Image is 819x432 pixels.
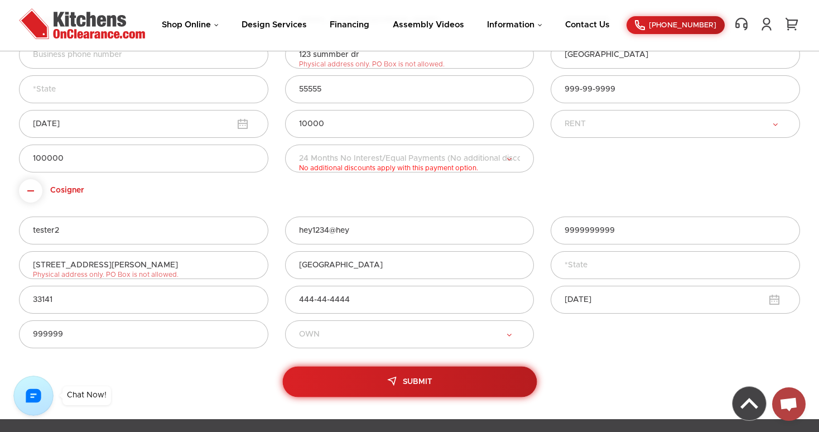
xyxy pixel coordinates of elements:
[551,41,800,69] input: *City
[19,320,268,348] input: *Monthly salary (before taxes)
[565,21,610,29] a: Contact Us
[299,164,478,172] div: No additional discounts apply with this payment option.
[19,145,268,172] input: *Monthly salary (before taxes)
[299,60,445,69] div: Physical address only. PO Box is not allowed.
[285,75,534,103] input: *ZIP code
[403,378,432,386] span: Submit
[285,251,534,279] input: *City
[162,21,219,29] a: Shop Online
[285,110,534,138] input: *Amount requested
[330,21,369,29] a: Financing
[649,22,716,29] span: [PHONE_NUMBER]
[551,217,800,244] input: *Phone number
[733,387,766,420] img: Back to top
[242,21,307,29] a: Design Services
[285,286,534,314] input: *SSN number
[285,41,534,69] input: *Street address
[19,251,268,279] input: *Street address
[772,387,806,421] a: Open chat
[50,186,84,196] span: Cosigner
[627,16,725,34] a: [PHONE_NUMBER]
[19,187,84,195] a: Cosigner
[33,271,179,279] div: Physical address only. PO Box is not allowed.
[19,217,268,244] input: *Name
[19,110,268,138] input: *Date of birth
[13,376,54,416] img: Chat with us
[19,8,145,39] img: Kitchens On Clearance
[551,75,800,103] input: *SSN number
[19,41,268,69] input: Business phone number
[393,21,464,29] a: Assembly Videos
[282,367,537,397] button: Submit
[67,391,107,399] div: Chat Now!
[487,21,542,29] a: Information
[19,286,268,314] input: *ZIP code
[551,286,800,314] input: *Date of birth
[285,217,534,244] input: *Email address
